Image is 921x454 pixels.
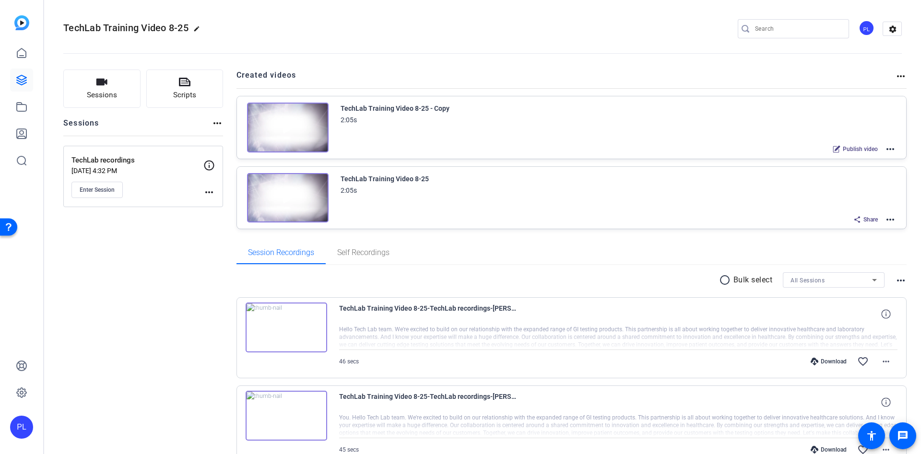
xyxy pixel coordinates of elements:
mat-icon: more_horiz [885,143,896,155]
div: Download [806,358,851,365]
div: 2:05s [341,114,357,126]
div: Download [806,446,851,454]
mat-icon: accessibility [866,430,877,442]
mat-icon: favorite_border [857,356,869,367]
div: TechLab Training Video 8-25 [341,173,429,185]
mat-icon: more_horiz [203,186,215,198]
mat-icon: more_horiz [212,117,223,129]
mat-icon: edit [193,25,205,37]
span: Session Recordings [248,249,314,256]
p: [DATE] 4:32 PM [71,167,203,175]
mat-icon: message [897,430,909,442]
span: 46 secs [339,358,359,365]
mat-icon: settings [883,22,902,36]
span: Self Recordings [337,249,390,256]
mat-icon: more_horiz [895,275,907,286]
img: thumb-nail [246,391,327,441]
button: Scripts [146,70,224,108]
mat-icon: radio_button_unchecked [719,274,733,286]
p: TechLab recordings [71,155,203,166]
img: Creator Project Thumbnail [247,173,329,223]
img: blue-gradient.svg [14,15,29,30]
img: thumb-nail [246,303,327,352]
span: 45 secs [339,446,359,453]
button: Enter Session [71,182,123,198]
h2: Created videos [236,70,896,88]
span: TechLab Training Video 8-25-TechLab recordings-[PERSON_NAME]-2025-09-03-15-32-21-380-0 [339,303,517,326]
span: Enter Session [80,186,115,194]
mat-icon: more_horiz [885,214,896,225]
span: Sessions [87,90,117,101]
input: Search [755,23,841,35]
ngx-avatar: Pattijo Lambert [859,20,875,37]
mat-icon: more_horiz [880,356,892,367]
div: TechLab Training Video 8-25 - Copy [341,103,449,114]
mat-icon: more_horiz [895,70,907,82]
span: All Sessions [791,277,825,284]
span: Share [863,216,878,223]
div: PL [859,20,874,36]
span: Scripts [173,90,196,101]
div: PL [10,416,33,439]
p: Bulk select [733,274,773,286]
span: TechLab Training Video 8-25 [63,22,189,34]
span: TechLab Training Video 8-25-TechLab recordings-[PERSON_NAME]-s-2025-09-03-15-26-45-678-0 [339,391,517,414]
h2: Sessions [63,117,99,136]
button: Sessions [63,70,141,108]
div: 2:05s [341,185,357,196]
img: Creator Project Thumbnail [247,103,329,152]
span: Publish video [843,145,878,153]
